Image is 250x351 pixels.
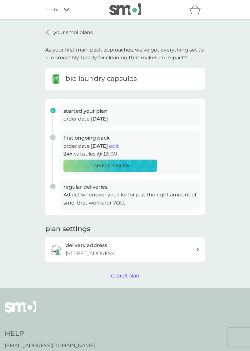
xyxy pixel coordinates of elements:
a: your smol plans [45,28,93,37]
p: I NEED IT NOW [91,162,130,170]
img: bio laundry capsules [50,73,62,85]
img: smol [109,3,141,15]
h3: delivery address [66,241,107,250]
a: delivery address[STREET_ADDRESS] [45,237,205,262]
p: [STREET_ADDRESS] [66,250,116,258]
p: order date [63,115,197,123]
p: order date [63,142,197,150]
p: As your first main pack approaches, we’ve got everything set to run smoothly. Ready for cleaning ... [45,46,205,62]
p: Adjust whenever you like for just the right amount of smol that works for YOU. [63,191,197,207]
span: edit [109,143,119,149]
button: I NEED IT NOW [63,160,157,172]
a: [EMAIL_ADDRESS][DOMAIN_NAME] [5,342,95,350]
h3: first ongoing pack [63,134,197,142]
h3: regular deliveries [63,183,197,191]
h6: bio laundry capsules [66,74,137,84]
p: your smol plans [53,28,93,37]
h3: started your plan [63,107,197,115]
span: [DATE] [91,143,108,149]
button: cancel plan [111,272,139,280]
span: cancel plan [111,273,139,279]
h2: plan settings [45,224,90,234]
span: [DATE] [91,116,108,122]
div: basket [189,3,205,16]
img: smol [5,301,36,322]
h4: Help [5,329,95,339]
button: edit [109,142,119,150]
span: menu [45,6,61,14]
p: 24x capsules @ £6.00 [63,150,197,158]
